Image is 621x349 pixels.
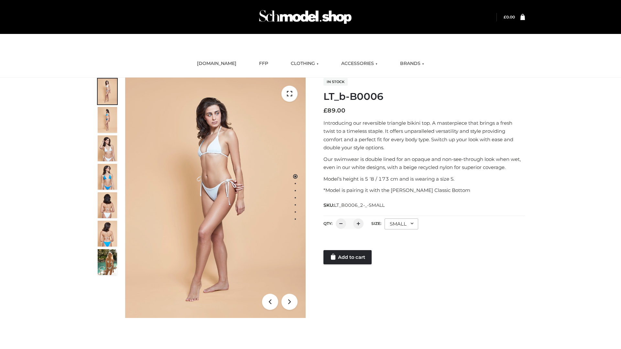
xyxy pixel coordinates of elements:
[323,78,348,86] span: In stock
[98,221,117,247] img: ArielClassicBikiniTop_CloudNine_AzureSky_OW114ECO_8-scaled.jpg
[323,107,327,114] span: £
[323,107,345,114] bdi: 89.00
[323,119,525,152] p: Introducing our reversible triangle bikini top. A masterpiece that brings a fresh twist to a time...
[98,107,117,133] img: ArielClassicBikiniTop_CloudNine_AzureSky_OW114ECO_2-scaled.jpg
[257,4,354,30] img: Schmodel Admin 964
[323,155,525,172] p: Our swimwear is double lined for an opaque and non-see-through look when wet, even in our white d...
[504,15,515,19] a: £0.00
[98,79,117,104] img: ArielClassicBikiniTop_CloudNine_AzureSky_OW114ECO_1-scaled.jpg
[504,15,506,19] span: £
[504,15,515,19] bdi: 0.00
[336,57,382,71] a: ACCESSORIES
[323,250,372,264] a: Add to cart
[286,57,323,71] a: CLOTHING
[98,164,117,190] img: ArielClassicBikiniTop_CloudNine_AzureSky_OW114ECO_4-scaled.jpg
[385,218,418,229] div: SMALL
[334,202,385,208] span: LT_B0006_2-_-SMALL
[254,57,273,71] a: FFP
[323,201,385,209] span: SKU:
[323,91,525,102] h1: LT_b-B0006
[371,221,381,226] label: Size:
[323,175,525,183] p: Model’s height is 5 ‘8 / 173 cm and is wearing a size S.
[192,57,241,71] a: [DOMAIN_NAME]
[98,249,117,275] img: Arieltop_CloudNine_AzureSky2.jpg
[395,57,429,71] a: BRANDS
[98,135,117,161] img: ArielClassicBikiniTop_CloudNine_AzureSky_OW114ECO_3-scaled.jpg
[125,78,306,318] img: ArielClassicBikiniTop_CloudNine_AzureSky_OW114ECO_1
[98,192,117,218] img: ArielClassicBikiniTop_CloudNine_AzureSky_OW114ECO_7-scaled.jpg
[323,186,525,195] p: *Model is pairing it with the [PERSON_NAME] Classic Bottom
[323,221,332,226] label: QTY:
